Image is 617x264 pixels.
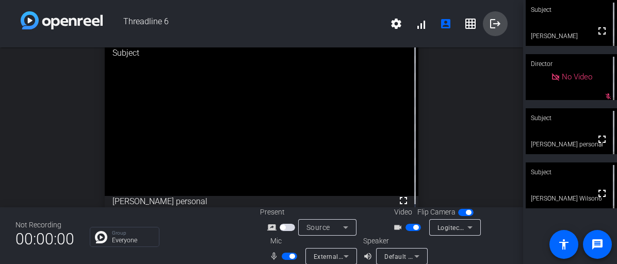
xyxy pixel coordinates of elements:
[95,231,107,243] img: Chat Icon
[267,221,280,234] mat-icon: screen_share_outline
[558,238,570,251] mat-icon: accessibility
[314,252,432,260] span: External Microphone (Realtek(R) Audio)
[464,18,477,30] mat-icon: grid_on
[417,207,456,218] span: Flip Camera
[440,18,452,30] mat-icon: account_box
[269,250,282,262] mat-icon: mic_none
[526,54,617,74] div: Director
[394,207,412,218] span: Video
[526,108,617,128] div: Subject
[591,238,604,251] mat-icon: message
[21,11,103,29] img: white-gradient.svg
[562,72,592,81] span: No Video
[393,221,405,234] mat-icon: videocam_outline
[15,226,74,252] span: 00:00:00
[437,223,552,232] span: Logitech Webcam C930e (046d:0843)
[103,11,384,36] span: Threadline 6
[105,39,418,67] div: Subject
[363,250,376,262] mat-icon: volume_up
[397,194,410,207] mat-icon: fullscreen
[409,11,433,36] button: signal_cellular_alt
[112,230,154,236] p: Group
[489,18,501,30] mat-icon: logout
[306,223,330,232] span: Source
[596,133,608,145] mat-icon: fullscreen
[384,252,507,260] span: Default - Headphones (Realtek(R) Audio)
[112,237,154,243] p: Everyone
[363,236,425,246] div: Speaker
[15,220,74,230] div: Not Recording
[596,187,608,200] mat-icon: fullscreen
[260,207,363,218] div: Present
[526,162,617,182] div: Subject
[390,18,402,30] mat-icon: settings
[596,25,608,37] mat-icon: fullscreen
[260,236,363,246] div: Mic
